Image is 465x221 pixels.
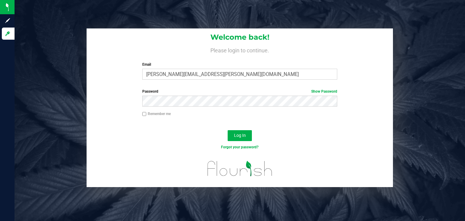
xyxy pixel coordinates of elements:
label: Email [142,62,338,67]
span: Log In [234,133,246,138]
inline-svg: Sign up [5,18,11,24]
h1: Welcome back! [87,33,393,41]
img: flourish_logo.svg [202,156,278,181]
h4: Please login to continue. [87,46,393,53]
a: Show Password [311,89,337,94]
inline-svg: Log in [5,31,11,37]
input: Remember me [142,112,147,116]
button: Log In [228,130,252,141]
a: Forgot your password? [221,145,259,149]
label: Remember me [142,111,171,117]
span: Password [142,89,158,94]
